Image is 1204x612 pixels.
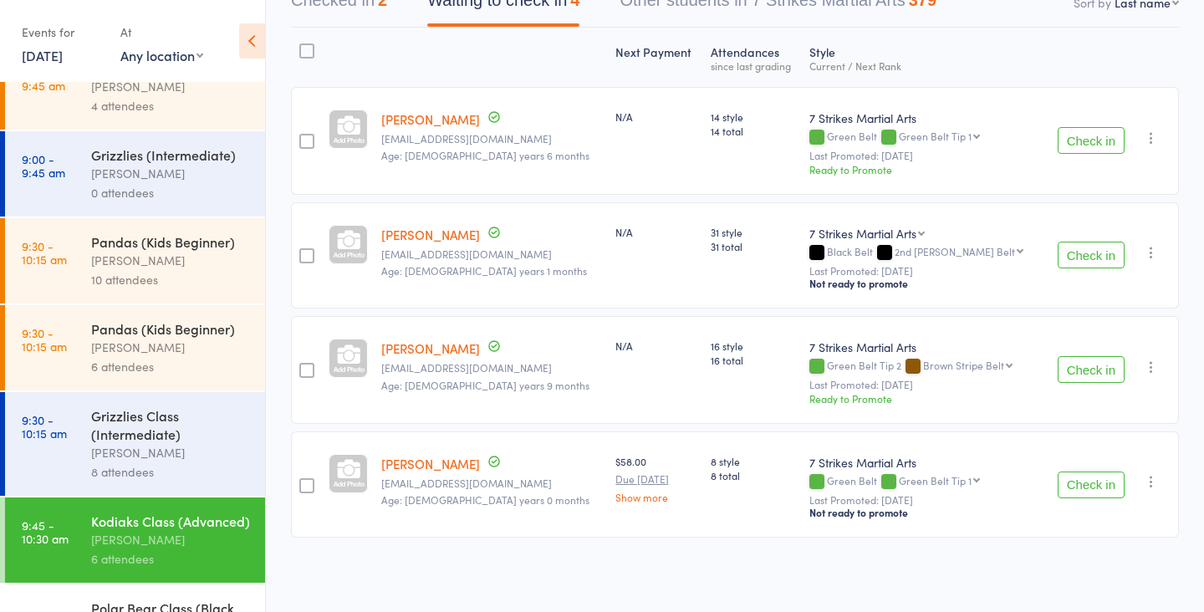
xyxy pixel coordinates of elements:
[120,18,203,46] div: At
[711,339,796,353] span: 16 style
[91,338,251,357] div: [PERSON_NAME]
[615,339,696,353] div: N/A
[381,133,602,145] small: ahcruickshank@gmail.com
[923,360,1004,370] div: Brown Stripe Belt
[809,265,1037,277] small: Last Promoted: [DATE]
[91,183,251,202] div: 0 attendees
[22,18,104,46] div: Events for
[809,360,1037,374] div: Green Belt Tip 2
[91,319,251,338] div: Pandas (Kids Beginner)
[809,506,1037,519] div: Not ready to promote
[711,468,796,482] span: 8 total
[711,60,796,71] div: since last grading
[1058,242,1125,268] button: Check in
[381,110,480,128] a: [PERSON_NAME]
[5,131,265,217] a: 9:00 -9:45 amGrizzlies (Intermediate)[PERSON_NAME]0 attendees
[22,65,65,92] time: 9:00 - 9:45 am
[711,454,796,468] span: 8 style
[91,443,251,462] div: [PERSON_NAME]
[22,518,69,545] time: 9:45 - 10:30 am
[899,475,972,486] div: Green Belt Tip 1
[711,353,796,367] span: 16 total
[895,246,1015,257] div: 2nd [PERSON_NAME] Belt
[1058,356,1125,383] button: Check in
[711,225,796,239] span: 31 style
[5,44,265,130] a: 9:00 -9:45 amPandas (Kids Beginner)[PERSON_NAME]4 attendees
[91,406,251,443] div: Grizzlies Class (Intermediate)
[91,549,251,569] div: 6 attendees
[711,124,796,138] span: 14 total
[91,530,251,549] div: [PERSON_NAME]
[381,226,480,243] a: [PERSON_NAME]
[809,475,1037,489] div: Green Belt
[809,494,1037,506] small: Last Promoted: [DATE]
[899,130,972,141] div: Green Belt Tip 1
[381,263,587,278] span: Age: [DEMOGRAPHIC_DATA] years 1 months
[809,225,916,242] div: 7 Strikes Martial Arts
[5,392,265,496] a: 9:30 -10:15 amGrizzlies Class (Intermediate)[PERSON_NAME]8 attendees
[381,362,602,374] small: felicia_yc@yahoo.com
[615,110,696,124] div: N/A
[809,277,1037,290] div: Not ready to promote
[711,110,796,124] span: 14 style
[615,473,696,485] small: Due [DATE]
[809,150,1037,161] small: Last Promoted: [DATE]
[381,455,480,472] a: [PERSON_NAME]
[381,378,589,392] span: Age: [DEMOGRAPHIC_DATA] years 9 months
[91,164,251,183] div: [PERSON_NAME]
[91,251,251,270] div: [PERSON_NAME]
[381,248,602,260] small: kimgo900@gmail.com
[809,246,1037,260] div: Black Belt
[91,145,251,164] div: Grizzlies (Intermediate)
[5,305,265,390] a: 9:30 -10:15 amPandas (Kids Beginner)[PERSON_NAME]6 attendees
[809,110,1037,126] div: 7 Strikes Martial Arts
[5,218,265,303] a: 9:30 -10:15 amPandas (Kids Beginner)[PERSON_NAME]10 attendees
[22,326,67,353] time: 9:30 - 10:15 am
[91,462,251,482] div: 8 attendees
[381,477,602,489] small: bistashivani@gmail.com
[809,339,1037,355] div: 7 Strikes Martial Arts
[809,379,1037,390] small: Last Promoted: [DATE]
[809,130,1037,145] div: Green Belt
[381,492,589,507] span: Age: [DEMOGRAPHIC_DATA] years 0 months
[615,492,696,502] a: Show more
[615,454,696,502] div: $58.00
[91,512,251,530] div: Kodiaks Class (Advanced)
[91,96,251,115] div: 4 attendees
[381,339,480,357] a: [PERSON_NAME]
[22,239,67,266] time: 9:30 - 10:15 am
[809,162,1037,176] div: Ready to Promote
[91,270,251,289] div: 10 attendees
[91,357,251,376] div: 6 attendees
[91,232,251,251] div: Pandas (Kids Beginner)
[91,77,251,96] div: [PERSON_NAME]
[704,35,803,79] div: Atten­dances
[22,413,67,440] time: 9:30 - 10:15 am
[809,454,1037,471] div: 7 Strikes Martial Arts
[809,60,1037,71] div: Current / Next Rank
[381,148,589,162] span: Age: [DEMOGRAPHIC_DATA] years 6 months
[1058,127,1125,154] button: Check in
[5,497,265,583] a: 9:45 -10:30 amKodiaks Class (Advanced)[PERSON_NAME]6 attendees
[120,46,203,64] div: Any location
[711,239,796,253] span: 31 total
[1058,472,1125,498] button: Check in
[615,225,696,239] div: N/A
[22,46,63,64] a: [DATE]
[609,35,703,79] div: Next Payment
[803,35,1043,79] div: Style
[809,391,1037,405] div: Ready to Promote
[22,152,65,179] time: 9:00 - 9:45 am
